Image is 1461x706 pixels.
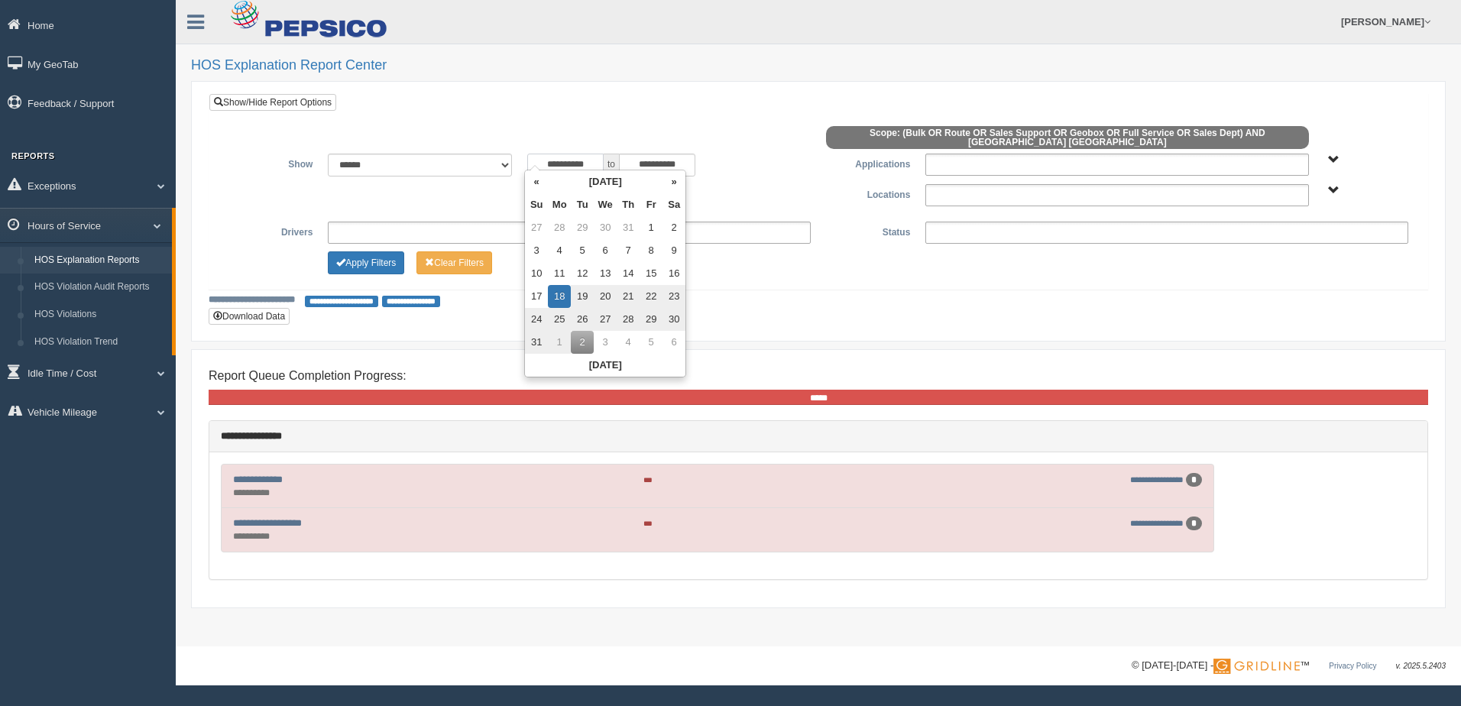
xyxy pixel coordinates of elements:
[221,154,320,172] label: Show
[604,154,619,176] span: to
[191,58,1446,73] h2: HOS Explanation Report Center
[662,285,685,308] td: 23
[525,216,548,239] td: 27
[640,285,662,308] td: 22
[594,216,617,239] td: 30
[209,369,1428,383] h4: Report Queue Completion Progress:
[548,239,571,262] td: 4
[1132,658,1446,674] div: © [DATE]-[DATE] - ™
[28,247,172,274] a: HOS Explanation Reports
[525,262,548,285] td: 10
[594,285,617,308] td: 20
[221,222,320,240] label: Drivers
[571,331,594,354] td: 2
[662,262,685,285] td: 16
[571,308,594,331] td: 26
[1329,662,1376,670] a: Privacy Policy
[28,329,172,356] a: HOS Violation Trend
[209,308,290,325] button: Download Data
[617,239,640,262] td: 7
[617,308,640,331] td: 28
[571,216,594,239] td: 29
[416,251,492,274] button: Change Filter Options
[594,331,617,354] td: 3
[548,216,571,239] td: 28
[28,274,172,301] a: HOS Violation Audit Reports
[525,308,548,331] td: 24
[617,193,640,216] th: Th
[617,216,640,239] td: 31
[571,262,594,285] td: 12
[617,285,640,308] td: 21
[640,239,662,262] td: 8
[617,262,640,285] td: 14
[617,331,640,354] td: 4
[548,331,571,354] td: 1
[525,354,685,377] th: [DATE]
[662,193,685,216] th: Sa
[640,193,662,216] th: Fr
[662,216,685,239] td: 2
[640,331,662,354] td: 5
[662,308,685,331] td: 30
[525,285,548,308] td: 17
[662,170,685,193] th: »
[548,193,571,216] th: Mo
[594,239,617,262] td: 6
[525,331,548,354] td: 31
[1396,662,1446,670] span: v. 2025.5.2403
[525,193,548,216] th: Su
[1213,659,1300,674] img: Gridline
[571,239,594,262] td: 5
[818,222,918,240] label: Status
[594,193,617,216] th: We
[818,154,918,172] label: Applications
[826,126,1309,149] span: Scope: (Bulk OR Route OR Sales Support OR Geobox OR Full Service OR Sales Dept) AND [GEOGRAPHIC_D...
[640,308,662,331] td: 29
[548,308,571,331] td: 25
[525,239,548,262] td: 3
[548,170,662,193] th: [DATE]
[548,285,571,308] td: 18
[594,308,617,331] td: 27
[571,193,594,216] th: Tu
[640,216,662,239] td: 1
[28,301,172,329] a: HOS Violations
[571,285,594,308] td: 19
[662,331,685,354] td: 6
[662,239,685,262] td: 9
[328,251,404,274] button: Change Filter Options
[525,170,548,193] th: «
[640,262,662,285] td: 15
[594,262,617,285] td: 13
[818,184,918,202] label: Locations
[209,94,336,111] a: Show/Hide Report Options
[548,262,571,285] td: 11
